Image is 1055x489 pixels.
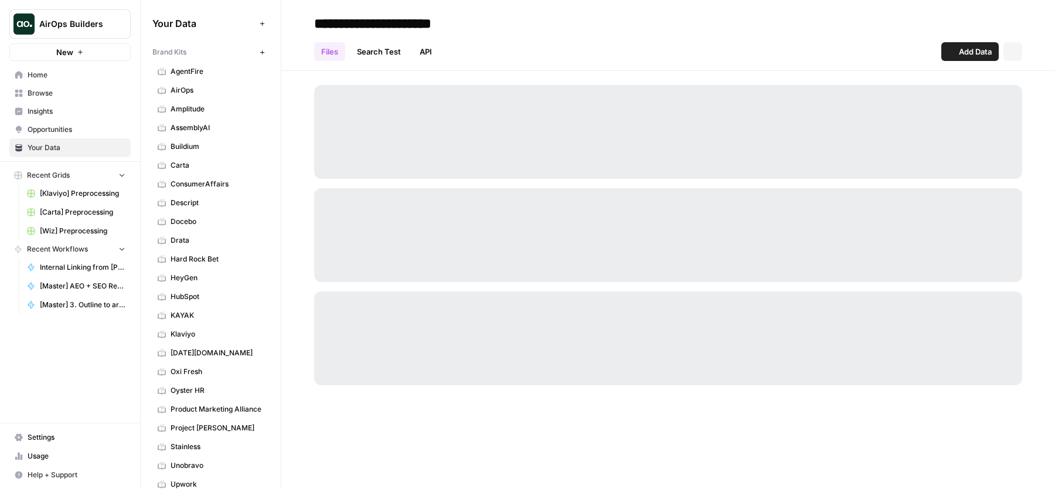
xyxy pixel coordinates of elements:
a: Docebo [152,212,269,231]
span: AirOps [171,85,264,96]
a: Insights [9,102,131,121]
a: Oyster HR [152,381,269,400]
a: KAYAK [152,306,269,325]
button: Recent Workflows [9,240,131,258]
span: Recent Workflows [27,244,88,254]
a: Stainless [152,437,269,456]
a: [Wiz] Preprocessing [22,222,131,240]
button: Recent Grids [9,167,131,184]
span: Carta [171,160,264,171]
span: HeyGen [171,273,264,283]
a: [Carta] Preprocessing [22,203,131,222]
a: Your Data [9,138,131,157]
span: [Master] 3. Outline to article [40,300,125,310]
a: Drata [152,231,269,250]
span: Unobravo [171,460,264,471]
a: Oxi Fresh [152,362,269,381]
a: [Master] 3. Outline to article [22,296,131,314]
span: Product Marketing Alliance [171,404,264,415]
span: Descript [171,198,264,208]
a: Home [9,66,131,84]
a: AirOps [152,81,269,100]
a: Product Marketing Alliance [152,400,269,419]
span: Recent Grids [27,170,70,181]
a: Descript [152,193,269,212]
button: Workspace: AirOps Builders [9,9,131,39]
button: Help + Support [9,466,131,484]
span: Buildium [171,141,264,152]
a: Internal Linking from [PERSON_NAME] 07/24 [22,258,131,277]
a: Settings [9,428,131,447]
span: Amplitude [171,104,264,114]
a: AgentFire [152,62,269,81]
a: Search Test [350,42,408,61]
span: Settings [28,432,125,443]
span: Help + Support [28,470,125,480]
a: Unobravo [152,456,269,475]
span: Add Data [959,46,992,57]
span: Stainless [171,442,264,452]
span: Hard Rock Bet [171,254,264,264]
a: Hard Rock Bet [152,250,269,269]
span: Project [PERSON_NAME] [171,423,264,433]
span: [Master] AEO + SEO Refresh [40,281,125,291]
a: Klaviyo [152,325,269,344]
span: [Klaviyo] Preprocessing [40,188,125,199]
span: Browse [28,88,125,99]
span: AirOps Builders [39,18,110,30]
span: Drata [171,235,264,246]
a: Usage [9,447,131,466]
span: Internal Linking from [PERSON_NAME] 07/24 [40,262,125,273]
img: AirOps Builders Logo [13,13,35,35]
span: ConsumerAffairs [171,179,264,189]
a: Amplitude [152,100,269,118]
span: Brand Kits [152,47,186,57]
a: API [413,42,439,61]
a: Files [314,42,345,61]
span: Your Data [28,142,125,153]
span: Usage [28,451,125,461]
a: HubSpot [152,287,269,306]
span: Opportunities [28,124,125,135]
span: AssemblyAI [171,123,264,133]
a: [DATE][DOMAIN_NAME] [152,344,269,362]
span: KAYAK [171,310,264,321]
span: Oxi Fresh [171,366,264,377]
a: Project [PERSON_NAME] [152,419,269,437]
span: Docebo [171,216,264,227]
button: New [9,43,131,61]
span: New [56,46,73,58]
span: Home [28,70,125,80]
span: HubSpot [171,291,264,302]
span: [Carta] Preprocessing [40,207,125,218]
a: Opportunities [9,120,131,139]
a: HeyGen [152,269,269,287]
span: [Wiz] Preprocessing [40,226,125,236]
a: [Klaviyo] Preprocessing [22,184,131,203]
span: AgentFire [171,66,264,77]
span: Insights [28,106,125,117]
button: Add Data [941,42,999,61]
a: Buildium [152,137,269,156]
span: Oyster HR [171,385,264,396]
a: Browse [9,84,131,103]
a: ConsumerAffairs [152,175,269,193]
span: [DATE][DOMAIN_NAME] [171,348,264,358]
a: AssemblyAI [152,118,269,137]
a: Carta [152,156,269,175]
a: [Master] AEO + SEO Refresh [22,277,131,296]
span: Your Data [152,16,255,30]
span: Klaviyo [171,329,264,339]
